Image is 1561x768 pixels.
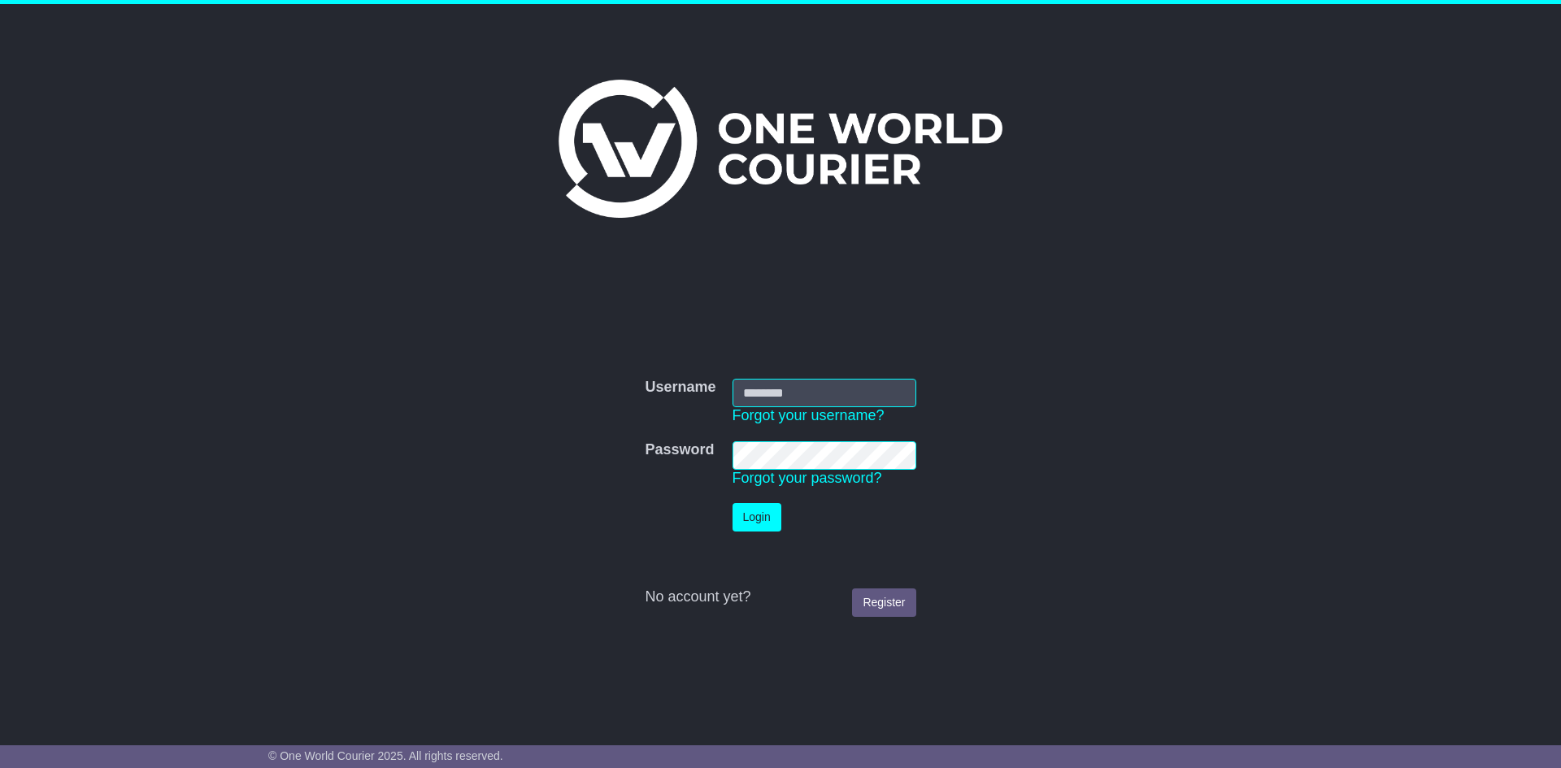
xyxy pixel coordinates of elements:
button: Login [733,503,781,532]
a: Forgot your password? [733,470,882,486]
div: No account yet? [645,588,915,606]
a: Register [852,588,915,617]
span: © One World Courier 2025. All rights reserved. [268,749,503,762]
label: Password [645,441,714,459]
label: Username [645,379,715,397]
img: One World [559,80,1002,218]
a: Forgot your username? [733,407,885,423]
